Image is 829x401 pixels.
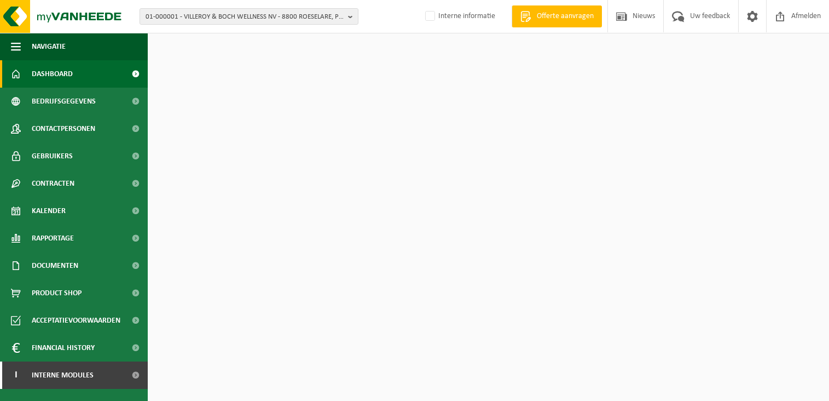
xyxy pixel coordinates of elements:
[32,252,78,279] span: Documenten
[534,11,596,22] span: Offerte aanvragen
[140,8,358,25] button: 01-000001 - VILLEROY & BOCH WELLNESS NV - 8800 ROESELARE, POPULIERSTRAAT 1
[32,307,120,334] span: Acceptatievoorwaarden
[146,9,344,25] span: 01-000001 - VILLEROY & BOCH WELLNESS NV - 8800 ROESELARE, POPULIERSTRAAT 1
[32,88,96,115] span: Bedrijfsgegevens
[32,362,94,389] span: Interne modules
[32,33,66,60] span: Navigatie
[512,5,602,27] a: Offerte aanvragen
[32,115,95,142] span: Contactpersonen
[32,197,66,225] span: Kalender
[32,225,74,252] span: Rapportage
[11,362,21,389] span: I
[32,334,95,362] span: Financial History
[32,279,82,307] span: Product Shop
[423,8,495,25] label: Interne informatie
[32,170,74,197] span: Contracten
[32,60,73,88] span: Dashboard
[32,142,73,170] span: Gebruikers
